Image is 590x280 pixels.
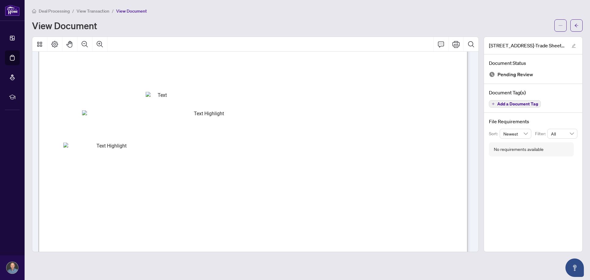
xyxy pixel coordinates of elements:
[489,42,566,49] span: [STREET_ADDRESS]-Trade Sheet-[PERSON_NAME] to Review.pdf
[489,118,577,125] h4: File Requirements
[489,89,577,96] h4: Document Tag(s)
[574,23,579,28] span: arrow-left
[558,23,563,28] span: ellipsis
[5,5,20,16] img: logo
[489,71,495,77] img: Document Status
[116,8,147,14] span: View Document
[39,8,70,14] span: Deal Processing
[492,102,495,105] span: plus
[112,7,114,14] li: /
[565,258,584,277] button: Open asap
[489,100,541,108] button: Add a Document Tag
[489,130,500,137] p: Sort:
[6,262,18,274] img: Profile Icon
[497,102,538,106] span: Add a Document Tag
[72,7,74,14] li: /
[535,130,547,137] p: Filter:
[498,70,533,79] span: Pending Review
[572,44,576,48] span: edit
[494,146,544,153] div: No requirements available
[503,129,528,138] span: Newest
[489,59,577,67] h4: Document Status
[77,8,109,14] span: View Transaction
[551,129,574,138] span: All
[32,21,97,30] h1: View Document
[32,9,36,13] span: home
